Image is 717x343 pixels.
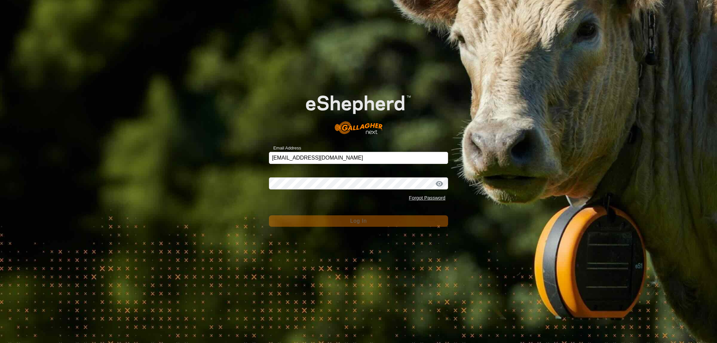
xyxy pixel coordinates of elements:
a: Forgot Password [409,195,445,201]
label: Email Address [269,145,301,152]
input: Email Address [269,152,448,164]
img: E-shepherd Logo [287,80,430,141]
button: Log In [269,215,448,227]
span: Log In [350,218,367,224]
